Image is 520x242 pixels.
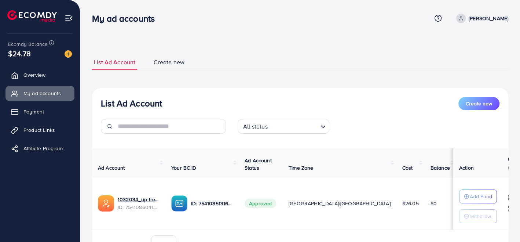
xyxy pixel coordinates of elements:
[171,164,197,171] span: Your BC ID
[431,164,450,171] span: Balance
[470,192,492,201] p: Add Fund
[459,164,474,171] span: Action
[469,14,508,23] p: [PERSON_NAME]
[489,209,514,236] iframe: Chat
[23,108,44,115] span: Payment
[6,68,74,82] a: Overview
[289,164,313,171] span: Time Zone
[65,50,72,58] img: image
[98,164,125,171] span: Ad Account
[92,13,161,24] h3: My ad accounts
[101,98,162,109] h3: List Ad Account
[7,10,57,22] img: logo
[242,121,269,132] span: All status
[459,209,497,223] button: Withdraw
[118,203,160,211] span: ID: 7541086041386778640
[402,200,419,207] span: $26.05
[23,71,45,79] span: Overview
[245,157,272,171] span: Ad Account Status
[94,58,135,66] span: List Ad Account
[6,141,74,156] a: Affiliate Program
[466,100,492,107] span: Create new
[289,200,391,207] span: [GEOGRAPHIC_DATA]/[GEOGRAPHIC_DATA]
[270,120,318,132] input: Search for option
[6,104,74,119] a: Payment
[23,126,55,134] span: Product Links
[118,196,160,211] div: <span class='underline'>1032034_up trend332_1755795935720</span></br>7541086041386778640
[458,97,499,110] button: Create new
[8,40,48,48] span: Ecomdy Balance
[171,195,187,212] img: ic-ba-acc.ded83a64.svg
[470,212,491,221] p: Withdraw
[6,123,74,137] a: Product Links
[191,199,233,208] p: ID: 7541085131667210247
[98,195,114,212] img: ic-ads-acc.e4c84228.svg
[65,14,73,22] img: menu
[8,48,31,59] span: $24.78
[154,58,184,66] span: Create new
[238,119,329,134] div: Search for option
[402,164,413,171] span: Cost
[431,200,437,207] span: $0
[23,145,63,152] span: Affiliate Program
[6,86,74,101] a: My ad accounts
[453,14,508,23] a: [PERSON_NAME]
[118,196,160,203] a: 1032034_up trend332_1755795935720
[23,90,61,97] span: My ad accounts
[459,189,497,203] button: Add Fund
[245,199,276,208] span: Approved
